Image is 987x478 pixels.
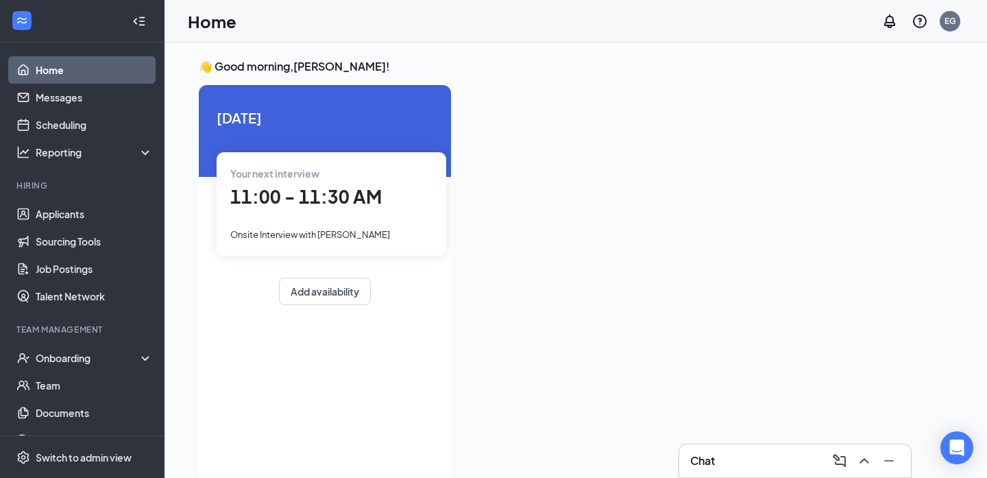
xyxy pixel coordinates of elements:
[36,351,141,365] div: Onboarding
[36,145,154,159] div: Reporting
[36,372,153,399] a: Team
[853,450,875,472] button: ChevronUp
[16,145,30,159] svg: Analysis
[16,351,30,365] svg: UserCheck
[878,450,900,472] button: Minimize
[230,229,390,240] span: Onsite Interview with [PERSON_NAME]
[36,283,153,310] a: Talent Network
[912,13,928,29] svg: QuestionInfo
[36,228,153,255] a: Sourcing Tools
[36,255,153,283] a: Job Postings
[36,427,153,454] a: Surveys
[188,10,236,33] h1: Home
[36,200,153,228] a: Applicants
[36,111,153,139] a: Scheduling
[36,451,132,464] div: Switch to admin view
[16,324,150,335] div: Team Management
[132,14,146,28] svg: Collapse
[690,453,715,468] h3: Chat
[940,431,973,464] div: Open Intercom Messenger
[36,84,153,111] a: Messages
[856,453,873,469] svg: ChevronUp
[230,185,382,208] span: 11:00 - 11:30 AM
[831,453,848,469] svg: ComposeMessage
[881,453,897,469] svg: Minimize
[881,13,898,29] svg: Notifications
[16,180,150,191] div: Hiring
[945,15,956,27] div: EG
[36,399,153,427] a: Documents
[217,107,433,128] span: [DATE]
[199,59,953,74] h3: 👋 Good morning, [PERSON_NAME] !
[15,14,29,27] svg: WorkstreamLogo
[230,167,319,180] span: Your next interview
[829,450,851,472] button: ComposeMessage
[279,278,371,305] button: Add availability
[36,56,153,84] a: Home
[16,451,30,464] svg: Settings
